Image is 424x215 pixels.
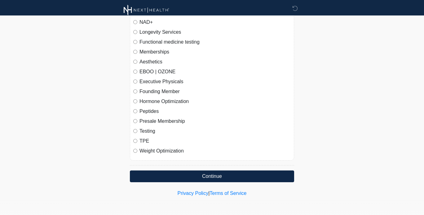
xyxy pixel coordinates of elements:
label: Peptides [139,108,291,115]
input: Memberships [133,50,137,54]
label: Founding Member [139,88,291,95]
input: Functional medicine testing [133,40,137,44]
input: Weight Optimization [133,149,137,153]
label: Executive Physicals [139,78,291,85]
button: Continue [130,170,294,182]
input: Testing [133,129,137,133]
a: | [208,191,210,196]
label: Memberships [139,48,291,56]
label: Presale Membership [139,118,291,125]
input: Presale Membership [133,119,137,123]
input: Executive Physicals [133,80,137,84]
label: NAD+ [139,19,291,26]
label: TPE [139,137,291,145]
a: Terms of Service [210,191,246,196]
label: Aesthetics [139,58,291,66]
label: Weight Optimization [139,147,291,155]
label: Longevity Services [139,28,291,36]
input: Hormone Optimization [133,99,137,103]
label: Testing [139,127,291,135]
label: Hormone Optimization [139,98,291,105]
label: EBOO | OZONE [139,68,291,75]
input: Peptides [133,109,137,113]
input: TPE [133,139,137,143]
input: Founding Member [133,89,137,93]
input: Aesthetics [133,60,137,64]
label: Functional medicine testing [139,38,291,46]
input: Longevity Services [133,30,137,34]
img: Next Health Wellness Logo [124,5,169,15]
input: EBOO | OZONE [133,70,137,74]
a: Privacy Policy [178,191,209,196]
input: NAD+ [133,20,137,24]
